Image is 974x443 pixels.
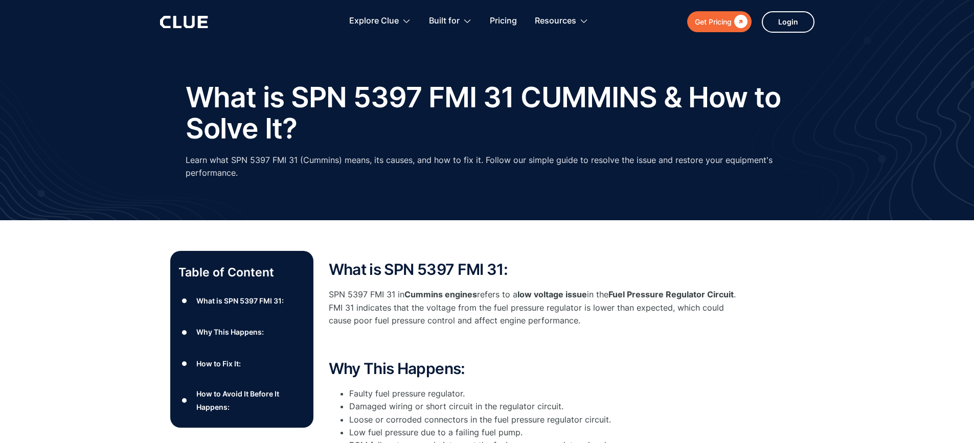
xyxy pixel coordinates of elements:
div: Explore Clue [349,5,399,37]
a: ●Why This Happens: [178,324,305,340]
div: Built for [429,5,472,37]
div:  [732,15,748,28]
h2: Why This Happens: [329,360,738,377]
strong: Fuel Pressure Regulator Circuit [608,289,734,299]
a: ●How to Fix It: [178,356,305,371]
a: Login [762,11,814,33]
a: Get Pricing [687,11,752,32]
div: How to Fix It: [196,357,241,370]
p: Table of Content [178,264,305,281]
a: ●What is SPN 5397 FMI 31: [178,293,305,309]
a: ●How to Avoid It Before It Happens: [178,387,305,413]
p: SPN 5397 FMI 31 in refers to a in the . FMI 31 indicates that the voltage from the fuel pressure ... [329,288,738,327]
li: Loose or corroded connectors in the fuel pressure regulator circuit. [349,413,738,426]
h1: What is SPN 5397 FMI 31 CUMMINS & How to Solve It? [186,82,789,144]
li: Faulty fuel pressure regulator. [349,387,738,400]
li: Low fuel pressure due to a failing fuel pump. [349,426,738,439]
a: Pricing [490,5,517,37]
div: Resources [535,5,576,37]
div: ● [178,324,191,340]
div: Built for [429,5,460,37]
strong: low voltage issue [517,289,587,299]
p: ‍ [329,337,738,350]
div: Get Pricing [695,15,732,28]
p: Learn what SPN 5397 FMI 31 (Cummins) means, its causes, and how to fix it. Follow our simple guid... [186,154,789,179]
div: ● [178,293,191,309]
li: Damaged wiring or short circuit in the regulator circuit. [349,400,738,413]
div: How to Avoid It Before It Happens: [196,387,305,413]
div: Why This Happens: [196,325,264,338]
div: ● [178,356,191,371]
strong: Cummins engines [404,289,477,299]
div: ● [178,393,191,408]
div: What is SPN 5397 FMI 31: [196,294,284,307]
h2: What is SPN 5397 FMI 31: [329,261,738,278]
div: Resources [535,5,588,37]
div: Explore Clue [349,5,411,37]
